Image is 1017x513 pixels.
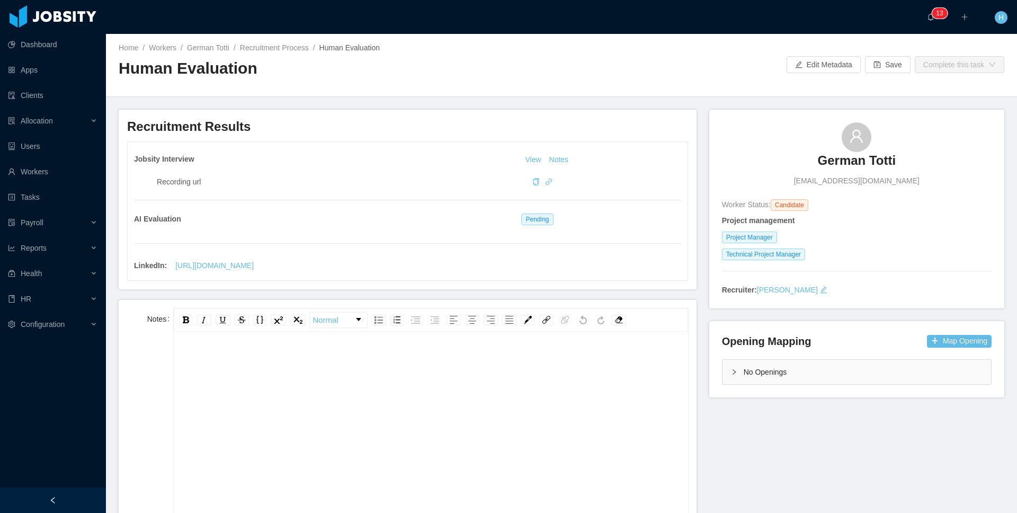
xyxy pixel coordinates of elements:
span: / [142,43,145,52]
div: rdw-list-control [369,312,444,328]
i: icon: copy [532,178,540,185]
div: icon: rightNo Openings [722,360,991,384]
span: / [234,43,236,52]
i: icon: file-protect [8,219,15,226]
button: icon: saveSave [865,56,911,73]
div: Monospace [253,315,266,325]
sup: 13 [932,8,947,19]
span: Project Manager [722,232,777,243]
span: Technical Project Manager [722,249,805,260]
span: HR [21,295,31,303]
a: View [521,155,545,164]
div: Undo [576,315,590,325]
h2: Human Evaluation [119,58,561,79]
a: [URL][DOMAIN_NAME] [167,257,262,274]
i: icon: medicine-box [8,270,15,277]
span: Health [21,269,42,278]
span: Pending [521,214,553,225]
div: Outdent [427,315,442,325]
div: Center [465,315,479,325]
span: Allocation [21,117,53,125]
i: icon: edit [820,286,827,294]
a: icon: robotUsers [8,136,97,157]
div: Link [539,315,554,325]
div: Recording url [157,176,528,188]
a: [PERSON_NAME] [757,286,818,294]
div: Left [447,315,461,325]
button: icon: plusMap Opening [927,335,992,348]
div: Justify [502,315,516,325]
p: 3 [940,8,943,19]
div: rdw-color-picker [519,312,537,328]
div: Right [484,315,498,325]
div: Strikethrough [235,315,249,325]
a: Home [119,43,138,52]
a: icon: link [545,178,552,186]
strong: LinkedIn : [134,261,167,270]
i: icon: solution [8,117,15,125]
i: icon: link [545,178,552,185]
label: Notes [147,315,174,323]
span: Payroll [21,218,43,227]
a: icon: profileTasks [8,187,97,208]
div: rdw-history-control [574,312,610,328]
i: icon: user [849,129,864,144]
i: icon: line-chart [8,244,15,252]
div: rdw-inline-control [177,312,308,328]
span: Candidate [771,199,808,211]
span: Reports [21,244,47,252]
span: Normal [313,309,338,331]
a: icon: auditClients [8,85,97,106]
strong: Jobsity Interview [134,155,194,163]
span: H [998,11,1004,24]
button: icon: editEdit Metadata [787,56,861,73]
a: Recruitment Process [240,43,309,52]
a: German Totti [187,43,229,52]
span: / [181,43,183,52]
span: / [313,43,315,52]
div: Underline [216,315,230,325]
div: Redo [594,315,608,325]
button: Notes [545,154,573,166]
span: [EMAIL_ADDRESS][DOMAIN_NAME] [794,175,920,187]
h3: German Totti [818,152,896,169]
a: icon: appstoreApps [8,59,97,81]
div: rdw-toolbar [174,308,688,332]
div: Unordered [371,315,386,325]
h4: Opening Mapping [722,334,811,349]
div: Remove [612,315,626,325]
span: Worker Status: [722,200,771,209]
div: Superscript [271,315,286,325]
div: Ordered [390,315,404,325]
div: Unlink [558,315,572,325]
div: Copy [532,176,540,188]
a: icon: userWorkers [8,161,97,182]
div: Indent [408,315,423,325]
i: icon: setting [8,321,15,328]
div: rdw-remove-control [610,312,628,328]
span: Human Evaluation [319,43,380,52]
i: icon: bell [927,13,934,21]
span: Configuration [21,320,65,329]
p: 1 [936,8,940,19]
strong: AI Evaluation [134,215,181,223]
strong: Project management [722,216,795,225]
h3: Recruitment Results [127,118,688,135]
div: Bold [179,315,192,325]
i: icon: book [8,295,15,303]
div: Italic [197,315,211,325]
a: German Totti [818,152,896,175]
strong: Recruiter: [722,286,757,294]
a: Workers [149,43,176,52]
div: rdw-dropdown [309,312,368,328]
a: Block Type [310,313,367,328]
div: Subscript [290,315,306,325]
div: rdw-block-control [308,312,369,328]
i: icon: right [731,369,737,375]
div: rdw-textalign-control [444,312,519,328]
i: icon: plus [961,13,968,21]
a: icon: pie-chartDashboard [8,34,97,55]
div: rdw-link-control [537,312,574,328]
